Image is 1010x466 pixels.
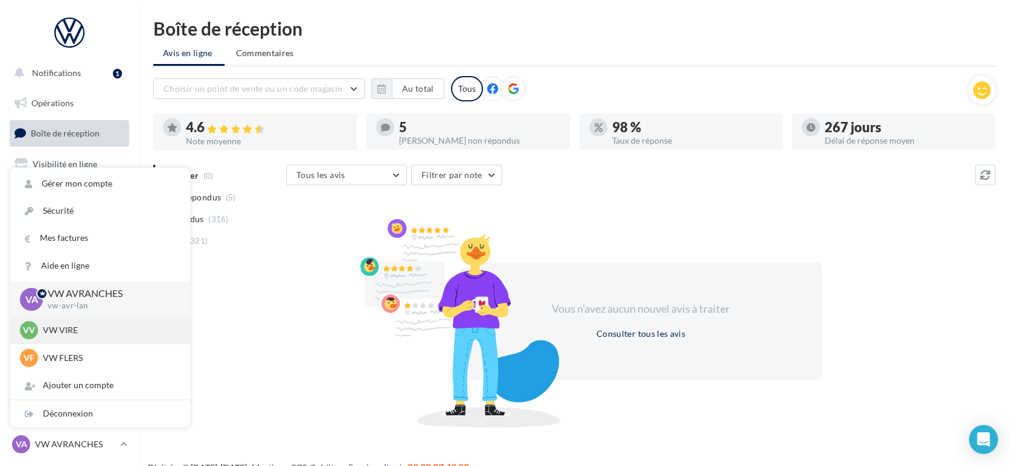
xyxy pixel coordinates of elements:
[7,152,132,177] a: Visibilité en ligne
[399,136,560,145] div: [PERSON_NAME] non répondus
[7,60,127,86] button: Notifications 1
[7,91,132,116] a: Opérations
[10,225,190,252] a: Mes factures
[825,136,986,145] div: Délai de réponse moyen
[371,78,444,99] button: Au total
[296,170,345,180] span: Tous les avis
[35,438,115,450] p: VW AVRANCHES
[43,352,176,364] p: VW FLERS
[7,342,132,377] a: Campagnes DataOnDemand
[31,128,100,138] span: Boîte de réception
[188,236,208,246] span: (321)
[592,327,690,341] button: Consulter tous les avis
[411,165,502,185] button: Filtrer par note
[10,400,190,427] div: Déconnexion
[7,272,132,297] a: Calendrier
[612,121,773,134] div: 98 %
[186,121,347,135] div: 4.6
[48,287,171,301] p: VW AVRANCHES
[153,78,365,99] button: Choisir un point de vente ou un code magasin
[153,19,996,37] div: Boîte de réception
[10,170,190,197] a: Gérer mon compte
[236,47,294,59] span: Commentaires
[32,68,81,78] span: Notifications
[31,98,74,108] span: Opérations
[7,120,132,146] a: Boîte de réception
[7,182,132,207] a: Campagnes
[165,191,221,203] span: Non répondus
[23,324,35,336] span: VV
[10,197,190,225] a: Sécurité
[399,121,560,134] div: 5
[969,425,998,454] div: Open Intercom Messenger
[48,301,171,311] p: vw-avr-lan
[537,301,745,317] div: Vous n'avez aucun nouvel avis à traiter
[33,159,97,169] span: Visibilité en ligne
[825,121,986,134] div: 267 jours
[164,83,342,94] span: Choisir un point de vente ou un code magasin
[286,165,407,185] button: Tous les avis
[24,352,34,364] span: VF
[7,241,132,267] a: Médiathèque
[25,292,38,306] span: VA
[451,76,483,101] div: Tous
[10,433,129,456] a: VA VW AVRANCHES
[113,69,122,78] div: 1
[10,372,190,399] div: Ajouter un compte
[226,193,236,202] span: (5)
[186,137,347,145] div: Note moyenne
[208,214,229,224] span: (316)
[392,78,444,99] button: Au total
[7,211,132,237] a: Contacts
[7,301,132,337] a: PLV et print personnalisable
[10,252,190,279] a: Aide en ligne
[43,324,176,336] p: VW VIRE
[612,136,773,145] div: Taux de réponse
[16,438,27,450] span: VA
